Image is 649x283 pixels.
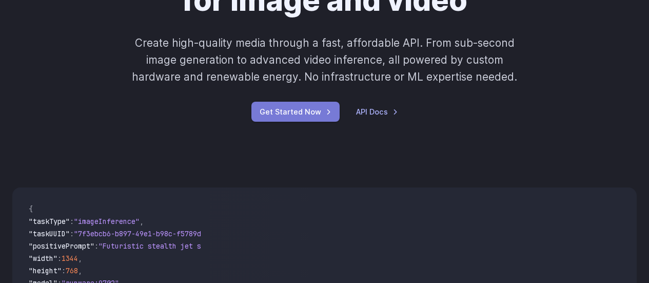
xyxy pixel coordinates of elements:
[62,266,66,275] span: :
[70,217,74,226] span: :
[78,254,82,263] span: ,
[29,204,33,214] span: {
[99,241,472,251] span: "Futuristic stealth jet streaking through a neon-lit cityscape with glowing purple exhaust"
[29,241,94,251] span: "positivePrompt"
[251,102,340,122] a: Get Started Now
[70,229,74,238] span: :
[66,266,78,275] span: 768
[29,229,70,238] span: "taskUUID"
[29,266,62,275] span: "height"
[140,217,144,226] span: ,
[29,254,57,263] span: "width"
[125,34,524,86] p: Create high-quality media through a fast, affordable API. From sub-second image generation to adv...
[78,266,82,275] span: ,
[29,217,70,226] span: "taskType"
[74,217,140,226] span: "imageInference"
[74,229,230,238] span: "7f3ebcb6-b897-49e1-b98c-f5789d2d40d7"
[62,254,78,263] span: 1344
[57,254,62,263] span: :
[94,241,99,251] span: :
[356,106,398,118] a: API Docs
